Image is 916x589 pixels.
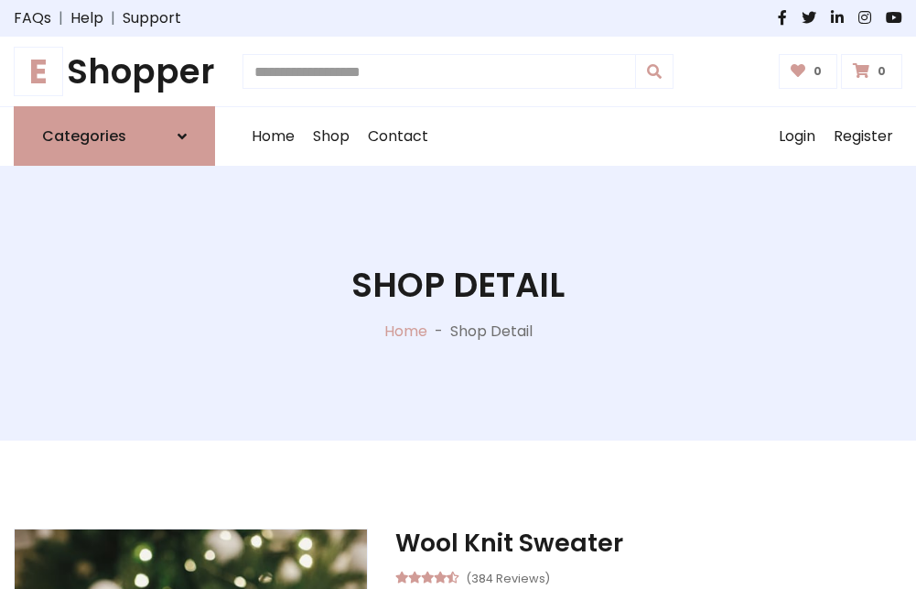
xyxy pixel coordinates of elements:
[14,47,63,96] span: E
[384,321,427,342] a: Home
[70,7,103,29] a: Help
[824,107,902,166] a: Register
[242,107,304,166] a: Home
[51,7,70,29] span: |
[841,54,902,89] a: 0
[779,54,838,89] a: 0
[770,107,824,166] a: Login
[450,321,533,343] p: Shop Detail
[14,51,215,92] h1: Shopper
[42,127,126,145] h6: Categories
[14,7,51,29] a: FAQs
[14,106,215,166] a: Categories
[359,107,437,166] a: Contact
[123,7,181,29] a: Support
[873,63,890,80] span: 0
[809,63,826,80] span: 0
[466,566,550,588] small: (384 Reviews)
[14,51,215,92] a: EShopper
[304,107,359,166] a: Shop
[427,321,450,343] p: -
[351,265,565,305] h1: Shop Detail
[103,7,123,29] span: |
[395,529,902,558] h3: Wool Knit Sweater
